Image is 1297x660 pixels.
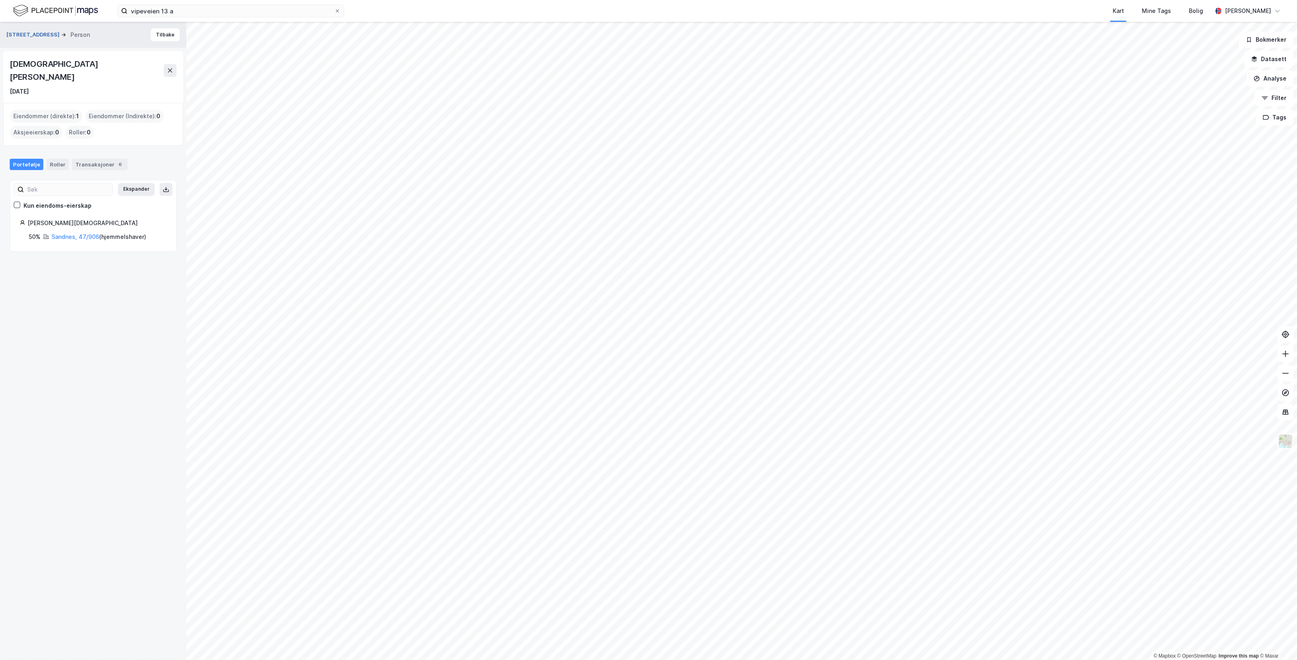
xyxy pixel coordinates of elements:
[128,5,334,17] input: Søk på adresse, matrikkel, gårdeiere, leietakere eller personer
[10,126,62,139] div: Aksjeeierskap :
[1154,653,1176,659] a: Mapbox
[10,57,164,83] div: [DEMOGRAPHIC_DATA][PERSON_NAME]
[10,159,43,170] div: Portefølje
[1239,32,1294,48] button: Bokmerker
[76,111,79,121] span: 1
[23,201,92,211] div: Kun eiendoms-eierskap
[70,30,90,40] div: Person
[1256,621,1297,660] div: Kontrollprogram for chat
[72,159,128,170] div: Transaksjoner
[151,28,180,41] button: Tilbake
[1219,653,1259,659] a: Improve this map
[1113,6,1124,16] div: Kart
[6,31,61,39] button: [STREET_ADDRESS]
[55,128,59,137] span: 0
[118,183,155,196] button: Ekspander
[24,183,113,196] input: Søk
[10,110,82,123] div: Eiendommer (direkte) :
[1247,70,1294,87] button: Analyse
[116,160,124,168] div: 6
[51,232,146,242] div: ( hjemmelshaver )
[47,159,69,170] div: Roller
[1256,621,1297,660] iframe: Chat Widget
[156,111,160,121] span: 0
[1178,653,1217,659] a: OpenStreetMap
[1244,51,1294,67] button: Datasett
[1256,109,1294,126] button: Tags
[28,218,166,228] div: [PERSON_NAME][DEMOGRAPHIC_DATA]
[85,110,164,123] div: Eiendommer (Indirekte) :
[1225,6,1271,16] div: [PERSON_NAME]
[51,233,99,240] a: Sandnes, 47/906
[13,4,98,18] img: logo.f888ab2527a4732fd821a326f86c7f29.svg
[1189,6,1203,16] div: Bolig
[10,87,29,96] div: [DATE]
[1255,90,1294,106] button: Filter
[1142,6,1171,16] div: Mine Tags
[1278,434,1293,449] img: Z
[29,232,41,242] div: 50%
[66,126,94,139] div: Roller :
[87,128,91,137] span: 0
